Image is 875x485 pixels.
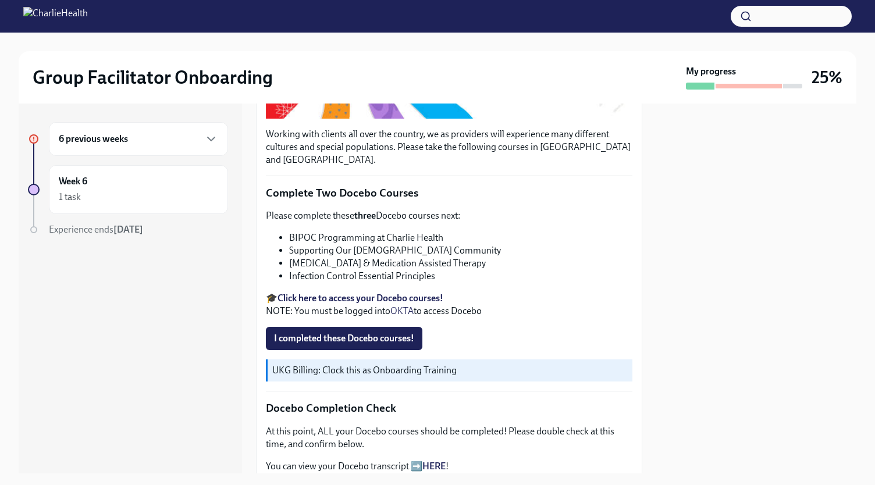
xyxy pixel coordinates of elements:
h6: 6 previous weeks [59,133,128,145]
h2: Group Facilitator Onboarding [33,66,273,89]
strong: [DATE] [113,224,143,235]
p: 🎓 NOTE: You must be logged into to access Docebo [266,292,632,318]
div: 1 task [59,191,81,204]
a: Click here to access your Docebo courses! [278,293,443,304]
h3: 25% [812,67,842,88]
p: Docebo Completion Check [266,401,632,416]
p: Please complete these Docebo courses next: [266,209,632,222]
p: You can view your Docebo transcript ➡️ ! [266,460,632,473]
a: Week 61 task [28,165,228,214]
li: Infection Control Essential Principles [289,270,632,283]
p: UKG Billing: Clock this as Onboarding Training [272,364,628,377]
button: I completed these Docebo courses! [266,327,422,350]
h6: Week 6 [59,175,87,188]
div: 6 previous weeks [49,122,228,156]
li: Supporting Our [DEMOGRAPHIC_DATA] Community [289,244,632,257]
li: BIPOC Programming at Charlie Health [289,231,632,244]
p: At this point, ALL your Docebo courses should be completed! Please double check at this time, and... [266,425,632,451]
span: Experience ends [49,224,143,235]
img: CharlieHealth [23,7,88,26]
span: I completed these Docebo courses! [274,333,414,344]
strong: My progress [686,65,736,78]
a: HERE [422,461,446,472]
a: OKTA [390,305,414,316]
p: Complete Two Docebo Courses [266,186,632,201]
p: Working with clients all over the country, we as providers will experience many different culture... [266,128,632,166]
li: [MEDICAL_DATA] & Medication Assisted Therapy [289,257,632,270]
strong: three [354,210,376,221]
